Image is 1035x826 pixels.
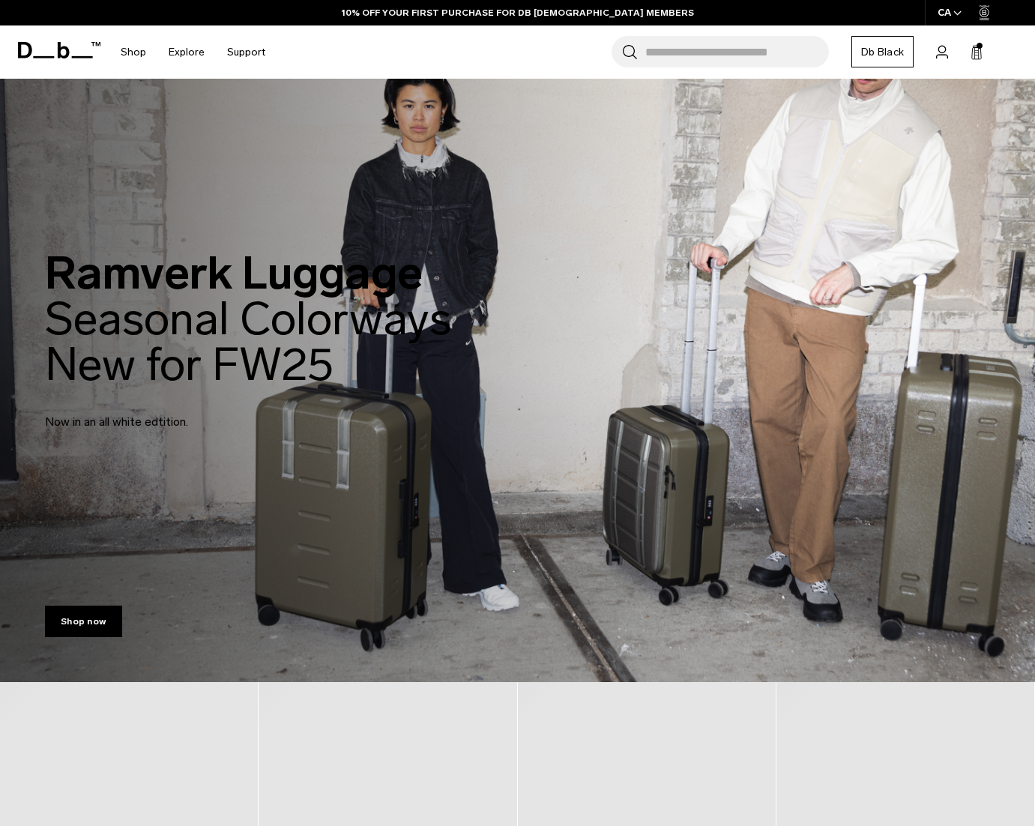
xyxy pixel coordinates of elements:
a: 10% OFF YOUR FIRST PURCHASE FOR DB [DEMOGRAPHIC_DATA] MEMBERS [342,6,694,19]
p: Now in an all white edtition. [45,395,405,431]
a: Shop [121,25,146,79]
span: Seasonal Colorways New for FW25 [45,292,451,392]
nav: Main Navigation [109,25,277,79]
h2: Ramverk Luggage [45,250,451,388]
a: Explore [169,25,205,79]
a: Support [227,25,265,79]
a: Db Black [851,36,914,67]
a: Shop now [45,606,122,637]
